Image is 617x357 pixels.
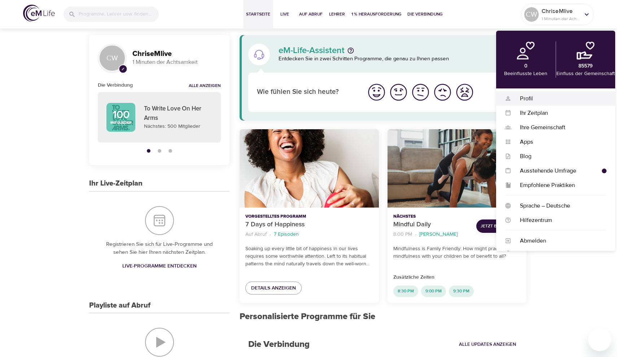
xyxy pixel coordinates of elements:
[79,6,159,22] input: Programme, Lehrer usw. finden...
[246,10,270,18] span: Startseite
[393,231,412,238] p: 8:00 PM
[132,50,221,58] h3: ChriseMlive
[449,286,474,297] div: 9:30 PM
[393,288,418,294] span: 8:30 PM
[145,206,174,235] img: Ihr Live-Zeitplan
[245,220,373,230] p: 7 Days of Happiness
[517,42,535,60] img: personal.png
[511,216,607,225] div: Hilfezentrum
[89,301,150,310] h3: Playliste auf Abruf
[279,55,518,63] p: Entdecken Sie in zwei Schritten Programme, die genau zu Ihnen passen
[511,202,607,210] div: Sprache – Deutsche
[511,167,602,175] div: Ausstehende Umfrage
[132,58,221,66] p: 1 Minuten der Achtsamkeit
[189,83,221,89] a: View all notifications
[449,288,474,294] span: 9:30 PM
[393,274,521,281] p: Zusätzliche Zeiten
[511,237,607,245] div: Abmelden
[419,231,458,238] p: [PERSON_NAME]
[578,62,592,70] p: 85579
[455,82,474,102] img: worst
[476,219,521,233] button: Jetzt beitreten
[481,222,516,230] span: Jetzt beitreten
[253,49,265,60] img: eM-Life-Assistent
[251,284,296,293] span: Details anzeigen
[144,104,212,123] p: To Write Love On Her Arms
[393,213,471,220] p: Nächstes
[89,179,143,188] h3: Ihr Live-Zeitplan
[410,81,432,103] button: Ich fühle mich okay
[393,230,471,239] nav: breadcrumb
[588,328,611,351] iframe: Button to launch messaging window
[119,260,200,273] a: Live-Programme entdecken
[270,230,271,239] li: ·
[415,230,416,239] li: ·
[245,282,302,295] a: Details anzeigen
[524,7,539,22] div: CW
[454,81,476,103] button: Ich fühle mich sehr schlecht
[411,82,430,102] img: ok
[113,109,130,120] p: 100
[104,240,215,257] p: Registrieren Sie sich für Live-Programme und sehen Sie hier Ihren nächsten Zeitplan.
[393,286,418,297] div: 8:30 PM
[240,312,526,322] h2: Personalisierte Programme für Sie
[542,16,580,22] p: 1 Minuten der Achtsamkeit
[511,95,607,103] div: Profil
[511,152,607,161] div: Blog
[366,81,388,103] button: Ich fühle mich super
[274,231,299,238] p: 7 Episoden
[351,10,402,18] span: 1 % Herausforderung
[433,82,452,102] img: bad
[511,123,607,132] div: Ihre Gemeinschaft
[144,123,212,130] p: Nächstes: 500 Mitglieder
[511,138,607,146] div: Apps
[577,42,595,60] img: community.png
[245,231,267,238] p: Auf Abruf
[122,262,197,271] span: Live-Programme entdecken
[432,81,454,103] button: Ich fühle mich schlecht
[240,129,378,208] button: 7 Days of Happiness
[511,109,607,117] div: Ihr Zeitplan
[459,340,516,349] span: Alle Updates anzeigen
[23,5,55,22] img: logo
[145,328,174,357] img: Playliste auf Abruf
[421,288,446,294] span: 9:00 PM
[245,230,373,239] nav: breadcrumb
[276,10,293,18] span: Live
[393,245,521,260] p: Mindfulness is Family Friendly: How might practicing mindfulness with your children be of benefit...
[388,129,526,208] button: Mindful Daily
[110,120,132,126] p: Mitglieder
[524,62,528,70] p: 0
[388,81,410,103] button: Ich fühle mich gut
[407,10,443,18] span: Die Verbindung
[328,10,346,18] span: Lehrer
[393,220,471,230] p: Mindful Daily
[542,7,580,16] p: ChriseMlive
[245,213,373,220] p: Vorgestelltes Programm
[98,81,133,89] h6: Die Verbindung
[367,82,386,102] img: great
[504,70,547,78] p: Beeinflusste Leben
[457,339,518,350] a: Alle Updates anzeigen
[245,245,373,268] p: Soaking up every little bit of happiness in our lives requires some worthwhile attention. Left to...
[511,181,607,190] div: Empfohlene Praktiken
[98,44,127,73] div: CW
[257,87,357,97] p: Wie fühlen Sie sich heute?
[389,82,408,102] img: good
[556,70,615,78] p: Einfluss der Gemeinschaft
[299,10,323,18] span: Auf Abruf
[279,46,345,55] p: eM-Life-Assistent
[421,286,446,297] div: 9:00 PM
